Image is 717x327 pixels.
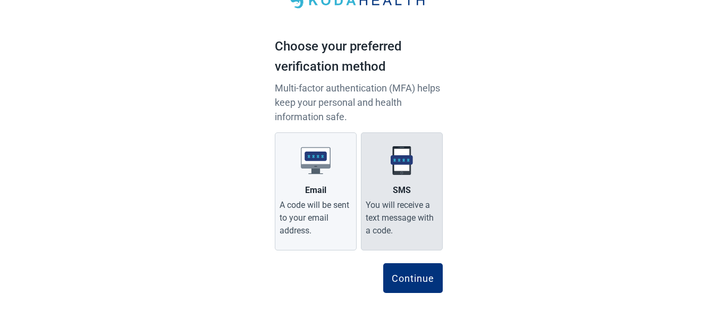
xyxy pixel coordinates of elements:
p: Multi-factor authentication (MFA) helps keep your personal and health information safe. [275,81,443,124]
div: A code will be sent to your email address. [280,199,352,237]
div: You will receive a text message with a code. [366,199,438,237]
div: Email [305,184,326,197]
div: Continue [392,273,434,283]
button: Continue [383,263,443,293]
div: SMS [393,184,411,197]
h1: Choose your preferred verification method [275,37,443,81]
